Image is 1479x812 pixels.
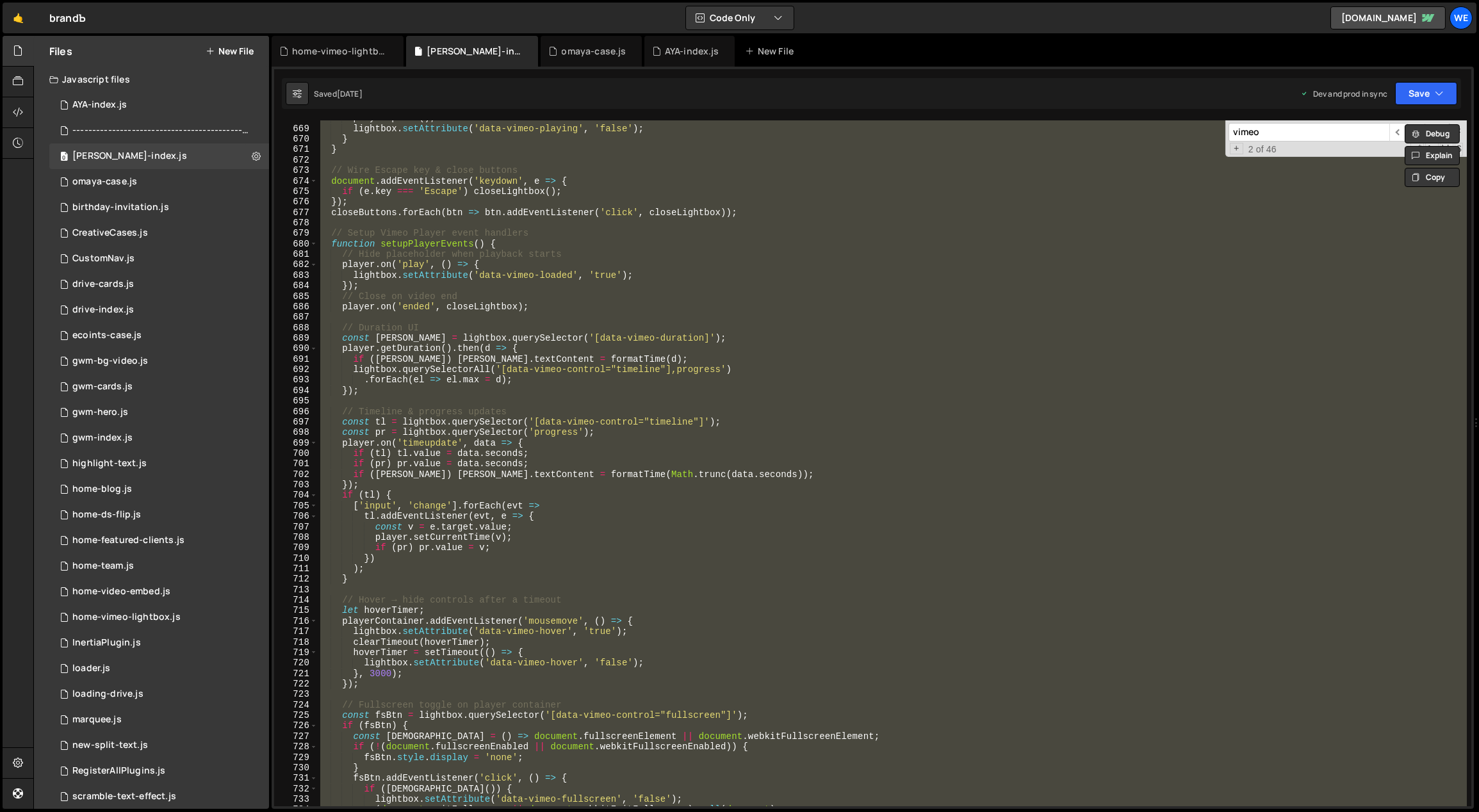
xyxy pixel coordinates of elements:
[49,425,269,451] div: 12095/34818.js
[1405,146,1460,165] button: Explain
[274,124,318,134] div: 669
[72,483,132,495] div: home-blog.js
[274,291,318,302] div: 685
[49,528,269,553] div: 12095/38421.js
[72,535,184,546] div: home-featured-clients.js
[1389,123,1407,142] span: ​
[274,417,318,427] div: 697
[274,490,318,500] div: 704
[274,134,318,144] div: 670
[274,375,318,385] div: 693
[427,45,523,58] div: [PERSON_NAME]-index.js
[274,637,318,647] div: 718
[562,45,626,58] div: omaya-case.js
[314,88,363,99] div: Saved
[49,10,86,26] div: brandЪ
[274,407,318,417] div: 696
[274,574,318,584] div: 712
[72,227,148,239] div: CreativeCases.js
[274,280,318,291] div: 684
[49,502,269,528] div: 12095/37997.js
[274,480,318,490] div: 703
[274,144,318,154] div: 671
[49,707,269,733] div: 12095/29478.js
[274,396,318,406] div: 695
[274,259,318,270] div: 682
[274,689,318,699] div: 723
[49,630,269,656] div: 12095/29323.js
[337,88,363,99] div: [DATE]
[274,270,318,280] div: 683
[274,197,318,207] div: 676
[274,532,318,542] div: 708
[49,784,269,809] div: 12095/37932.js
[686,6,794,29] button: Code Only
[72,714,122,726] div: marquee.js
[72,637,141,649] div: InertiaPlugin.js
[274,658,318,668] div: 720
[72,791,176,802] div: scramble-text-effect.js
[274,239,318,249] div: 680
[72,125,249,136] div: ------------------------------------------------.js
[274,626,318,637] div: 717
[49,272,269,297] div: 12095/35235.js
[274,710,318,720] div: 725
[274,323,318,333] div: 688
[274,700,318,710] div: 724
[274,720,318,731] div: 726
[72,509,141,521] div: home-ds-flip.js
[292,45,388,58] div: home-vimeo-lightbox.js
[1229,123,1389,142] input: Search for
[60,152,68,163] span: 0
[1300,88,1387,99] div: Dev and prod in sync
[72,740,148,751] div: new-split-text.js
[274,364,318,375] div: 692
[49,758,269,784] div: 12095/31221.js
[72,330,142,341] div: ecoints-case.js
[274,448,318,459] div: 700
[274,763,318,773] div: 730
[274,647,318,658] div: 719
[274,784,318,794] div: 732
[745,45,799,58] div: New File
[49,195,269,220] div: 12095/46212.js
[49,220,269,246] div: 12095/31445.js
[274,186,318,197] div: 675
[274,302,318,312] div: 686
[274,354,318,364] div: 691
[274,605,318,615] div: 715
[274,333,318,343] div: 689
[274,427,318,437] div: 698
[49,451,269,476] div: 12095/39583.js
[274,616,318,626] div: 716
[274,752,318,763] div: 729
[274,731,318,742] div: 727
[49,92,269,118] div: 12095/46698.js
[49,605,269,630] div: 12095/38008.js
[72,458,147,469] div: highlight-text.js
[72,253,135,264] div: CustomNav.js
[72,304,134,316] div: drive-index.js
[1450,6,1473,29] a: We
[1230,143,1243,154] span: Toggle Replace mode
[72,355,148,367] div: gwm-bg-video.js
[49,656,269,681] div: 12095/31005.js
[49,681,269,707] div: 12095/36196.js
[49,246,269,272] div: 12095/31261.js
[274,679,318,689] div: 722
[274,501,318,511] div: 705
[1395,82,1457,105] button: Save
[72,432,133,444] div: gwm-index.js
[1405,124,1460,143] button: Debug
[274,386,318,396] div: 694
[3,3,34,33] a: 🤙
[49,374,269,400] div: 12095/34673.js
[49,476,269,502] div: 12095/40244.js
[34,67,269,92] div: Javascript files
[274,564,318,574] div: 711
[274,207,318,218] div: 677
[274,176,318,186] div: 674
[274,511,318,521] div: 706
[274,343,318,353] div: 690
[72,688,143,700] div: loading-drive.js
